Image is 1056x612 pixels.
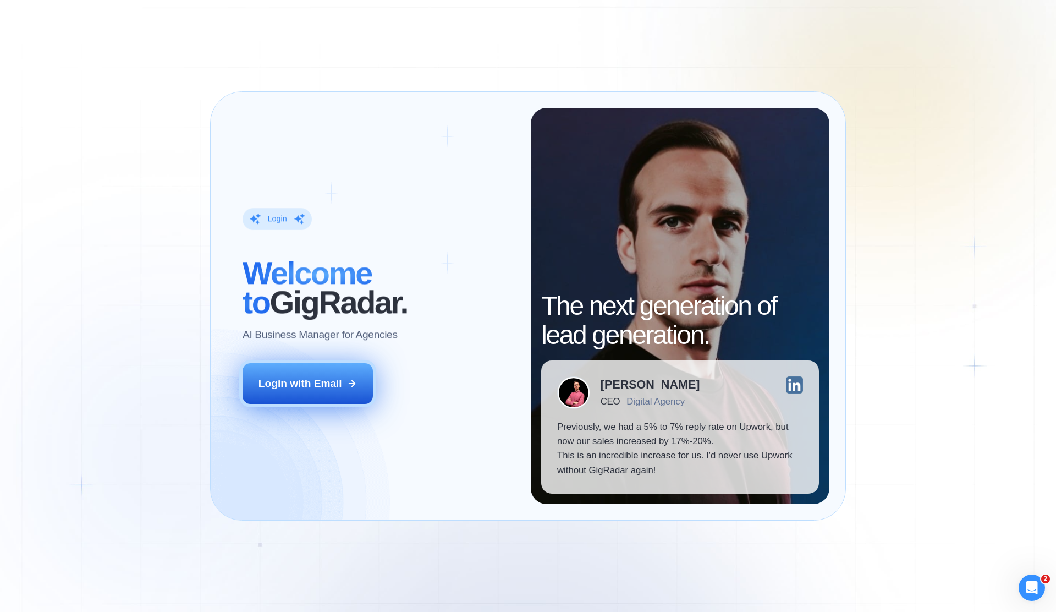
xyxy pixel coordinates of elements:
[626,396,685,407] div: Digital Agency
[601,396,620,407] div: CEO
[243,327,398,342] p: AI Business Manager for Agencies
[243,363,373,404] button: Login with Email
[243,259,515,317] h2: ‍ GigRadar.
[243,255,372,320] span: Welcome to
[601,379,700,391] div: [PERSON_NAME]
[541,292,819,350] h2: The next generation of lead generation.
[1041,575,1050,583] span: 2
[267,214,287,224] div: Login
[1019,575,1045,601] iframe: Intercom live chat
[258,376,342,391] div: Login with Email
[557,420,803,478] p: Previously, we had a 5% to 7% reply rate on Upwork, but now our sales increased by 17%-20%. This ...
